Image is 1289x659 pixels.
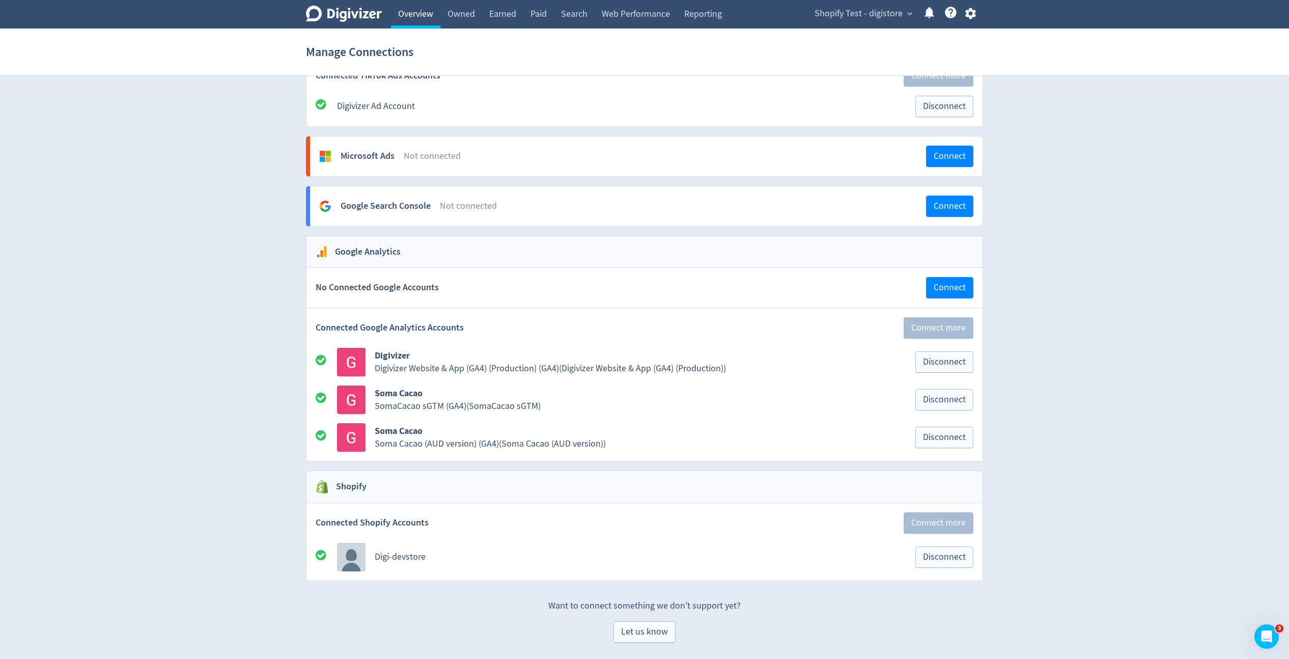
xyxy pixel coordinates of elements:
[915,546,973,568] button: Disconnect
[341,200,431,212] div: Google Search Console
[319,200,331,212] svg: Google Analytics
[316,354,337,370] div: All good
[375,349,410,362] b: Digivizer
[328,245,401,258] h2: Google Analytics
[375,400,906,413] div: SomaCacao sGTM (GA4) ( SomaCacao sGTM )
[404,150,926,162] div: Not connected
[310,186,983,226] a: Google Search ConsoleNot connectedConnect
[926,196,973,217] button: Connect
[316,245,328,258] svg: Google Analytics
[923,102,966,111] span: Disconnect
[316,429,337,445] div: All good
[375,425,423,437] b: Soma Cacao
[316,392,337,407] div: All good
[375,387,906,413] a: Soma CacaoSomaCacao sGTM (GA4)(SomaCacao sGTM)
[341,150,395,162] div: Microsoft Ads
[316,98,337,114] div: All good
[337,386,366,414] img: Avatar for SomaCacao sGTM
[923,395,966,404] span: Disconnect
[904,512,973,534] button: Connect more
[934,283,966,292] span: Connect
[316,549,337,565] div: All good
[905,9,914,18] span: expand_more
[621,627,668,637] span: Let us know
[375,551,426,563] a: Digi-devstore
[440,200,926,212] div: Not connected
[337,423,366,452] img: Avatar for Soma Cacao (AUD version)
[915,427,973,448] button: Disconnect
[329,480,367,493] h2: Shopify
[926,277,973,298] button: Connect
[316,281,439,294] span: No Connected Google Accounts
[811,6,915,22] button: Shopify Test - digistore
[923,433,966,442] span: Disconnect
[337,348,366,376] img: Avatar for Digivizer Website & App (GA4) (Production)
[375,437,906,450] div: Soma Cacao (AUD version) (GA4) ( Soma Cacao (AUD version) )
[911,71,966,80] span: Connect more
[306,36,413,68] h1: Manage Connections
[613,621,676,643] button: Let us know
[375,349,906,375] a: DigivizerDigivizer Website & App (GA4) (Production) (GA4)(Digivizer Website & App (GA4) (Producti...
[310,136,983,176] a: Microsoft AdsNot connectedConnect
[1254,624,1279,649] iframe: Intercom live chat
[1275,624,1283,633] span: 3
[306,590,983,612] p: Want to connect something we don’t support yet?
[911,518,966,528] span: Connect more
[915,389,973,410] button: Disconnect
[915,96,973,117] button: Disconnect
[815,6,903,22] span: Shopify Test - digistore
[375,425,906,450] a: Soma CacaoSoma Cacao (AUD version) (GA4)(Soma Cacao (AUD version))
[375,387,423,399] b: Soma Cacao
[926,146,973,167] button: Connect
[934,202,966,211] span: Connect
[316,321,464,334] span: Connected Google Analytics Accounts
[923,553,966,562] span: Disconnect
[316,516,429,529] span: Connected Shopify Accounts
[337,543,366,571] img: Avatar for Digi-devstore
[375,362,906,375] div: Digivizer Website & App (GA4) (Production) (GA4) ( Digivizer Website & App (GA4) (Production) )
[904,317,973,339] button: Connect more
[915,351,973,373] button: Disconnect
[911,323,966,333] span: Connect more
[934,152,966,161] span: Connect
[923,358,966,367] span: Disconnect
[337,100,415,112] a: Digivizer Ad Account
